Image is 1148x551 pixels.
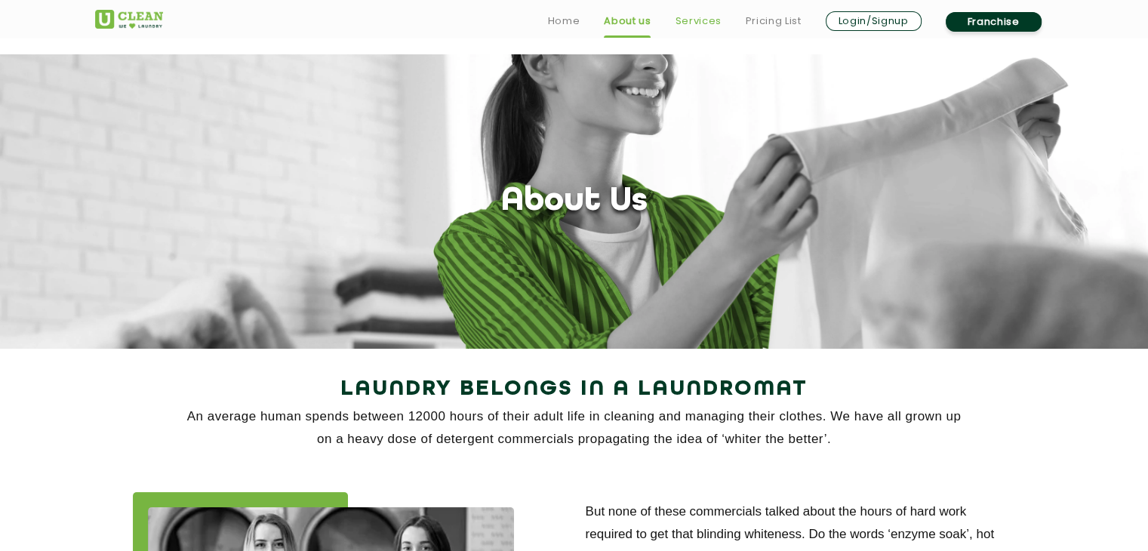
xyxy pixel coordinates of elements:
[675,12,721,30] a: Services
[746,12,802,30] a: Pricing List
[95,10,163,29] img: UClean Laundry and Dry Cleaning
[548,12,580,30] a: Home
[604,12,651,30] a: About us
[95,405,1054,451] p: An average human spends between 12000 hours of their adult life in cleaning and managing their cl...
[946,12,1042,32] a: Franchise
[95,371,1054,408] h2: Laundry Belongs in a Laundromat
[826,11,922,31] a: Login/Signup
[501,183,648,221] h1: About Us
